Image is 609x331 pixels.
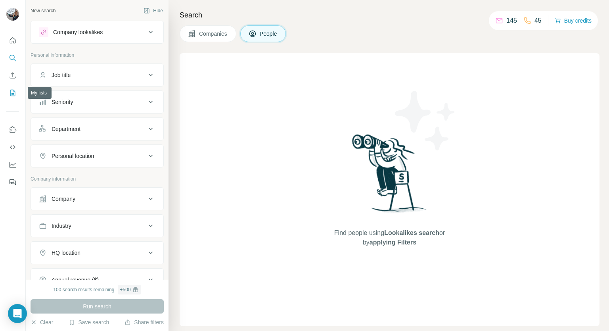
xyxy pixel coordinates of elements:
[52,276,99,284] div: Annual revenue ($)
[349,132,431,221] img: Surfe Illustration - Woman searching with binoculars
[31,23,163,42] button: Company lookalikes
[6,123,19,137] button: Use Surfe on LinkedIn
[384,229,439,236] span: Lookalikes search
[120,286,131,293] div: + 500
[31,65,163,85] button: Job title
[53,28,103,36] div: Company lookalikes
[6,158,19,172] button: Dashboard
[6,33,19,48] button: Quick start
[506,16,517,25] p: 145
[6,68,19,83] button: Enrich CSV
[31,7,56,14] div: New search
[31,119,163,139] button: Department
[52,98,73,106] div: Seniority
[31,270,163,289] button: Annual revenue ($)
[31,216,163,235] button: Industry
[31,52,164,59] p: Personal information
[260,30,278,38] span: People
[6,140,19,154] button: Use Surfe API
[52,195,75,203] div: Company
[6,175,19,189] button: Feedback
[326,228,453,247] span: Find people using or by
[555,15,592,26] button: Buy credits
[370,239,416,246] span: applying Filters
[180,10,599,21] h4: Search
[534,16,542,25] p: 45
[53,285,141,294] div: 100 search results remaining
[52,125,80,133] div: Department
[31,92,163,112] button: Seniority
[6,86,19,100] button: My lists
[31,175,164,183] p: Company information
[31,318,53,326] button: Clear
[31,189,163,208] button: Company
[52,249,80,257] div: HQ location
[138,5,169,17] button: Hide
[6,51,19,65] button: Search
[199,30,228,38] span: Companies
[31,243,163,262] button: HQ location
[124,318,164,326] button: Share filters
[52,152,94,160] div: Personal location
[52,71,71,79] div: Job title
[52,222,71,230] div: Industry
[69,318,109,326] button: Save search
[6,8,19,21] img: Avatar
[31,146,163,165] button: Personal location
[390,85,461,156] img: Surfe Illustration - Stars
[8,304,27,323] div: Open Intercom Messenger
